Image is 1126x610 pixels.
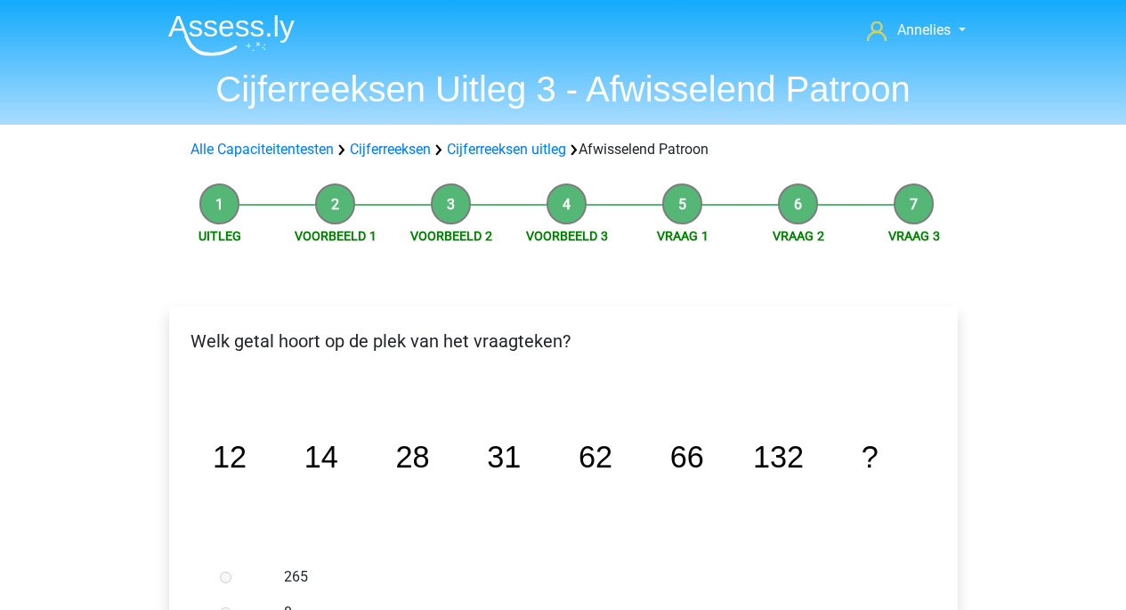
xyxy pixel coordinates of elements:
tspan: 14 [304,440,337,474]
tspan: 62 [578,440,612,474]
tspan: 12 [212,440,246,474]
a: Voorbeeld 3 [526,229,608,243]
tspan: 66 [669,440,703,474]
a: Voorbeeld 1 [295,229,377,243]
div: Afwisselend Patroon [183,139,944,160]
tspan: ? [861,440,878,474]
a: Cijferreeksen uitleg [447,141,566,158]
a: Vraag 2 [773,229,824,243]
label: 265 [284,566,900,588]
a: Vraag 3 [888,229,940,243]
tspan: 31 [487,440,521,474]
a: Uitleg [198,229,241,243]
tspan: 28 [395,440,429,474]
h1: Cijferreeksen Uitleg 3 - Afwisselend Patroon [154,68,973,110]
a: Vraag 1 [657,229,709,243]
span: Annelies [897,21,951,38]
a: Voorbeeld 2 [410,229,492,243]
a: Alle Capaciteitentesten [190,141,334,158]
a: Cijferreeksen [350,141,431,158]
img: Assessly [168,14,295,56]
a: Annelies [860,20,972,41]
tspan: 132 [752,440,803,474]
p: Welk getal hoort op de plek van het vraagteken? [183,328,944,354]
